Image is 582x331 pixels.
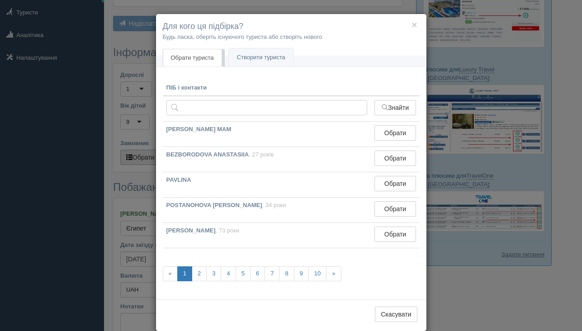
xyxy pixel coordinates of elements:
[163,266,178,281] span: «
[166,176,191,183] b: PAVLINA
[374,151,416,166] button: Обрати
[308,266,326,281] a: 10
[229,48,293,67] a: Створити туриста
[166,227,216,234] b: [PERSON_NAME]
[163,33,420,41] p: Будь ласка, оберіть існуючого туриста або створіть нового
[166,202,262,208] b: POSTANOHOVA [PERSON_NAME]
[326,266,341,281] a: »
[412,20,417,29] button: ×
[163,49,222,67] a: Обрати туриста
[374,100,416,115] button: Знайти
[177,266,192,281] a: 1
[166,126,232,132] b: [PERSON_NAME] MAM
[166,151,249,158] b: BEZBORODOVA ANASTASIIA
[265,266,279,281] a: 7
[374,125,416,141] button: Обрати
[236,266,251,281] a: 5
[262,202,286,208] span: , 34 роки
[375,307,417,322] button: Скасувати
[279,266,294,281] a: 8
[163,21,420,33] h4: Для кого ця підбірка?
[249,151,274,158] span: , 27 років
[374,176,416,191] button: Обрати
[163,80,371,96] th: ПІБ і контакти
[294,266,309,281] a: 9
[250,266,265,281] a: 6
[166,100,368,115] input: Пошук за ПІБ, паспортом або контактами
[216,227,240,234] span: , 73 роки
[374,201,416,217] button: Обрати
[374,227,416,242] button: Обрати
[192,266,207,281] a: 2
[221,266,236,281] a: 4
[206,266,221,281] a: 3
